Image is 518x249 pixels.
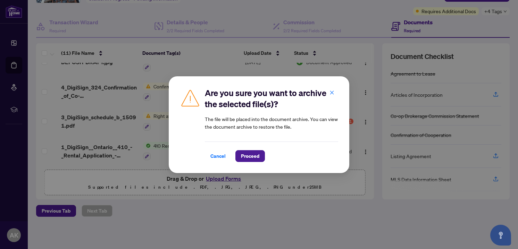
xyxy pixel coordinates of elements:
span: Cancel [210,151,226,162]
img: Caution Icon [180,87,201,108]
button: Proceed [235,150,265,162]
button: Open asap [490,225,511,246]
article: The file will be placed into the document archive. You can view the document archive to restore t... [205,115,338,130]
button: Cancel [205,150,231,162]
span: Proceed [241,151,259,162]
span: close [329,90,334,95]
h2: Are you sure you want to archive the selected file(s)? [205,87,338,110]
